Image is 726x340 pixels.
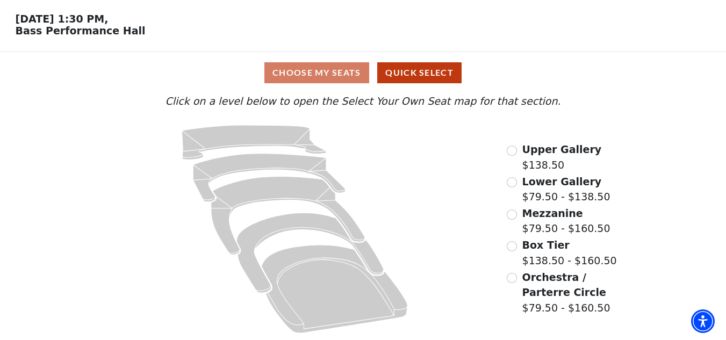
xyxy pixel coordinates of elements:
div: Accessibility Menu [691,309,715,333]
path: Upper Gallery - Seats Available: 279 [182,125,327,160]
input: Lower Gallery$79.50 - $138.50 [507,177,517,187]
path: Lower Gallery - Seats Available: 29 [193,154,346,202]
label: $79.50 - $138.50 [522,174,610,205]
span: Upper Gallery [522,143,602,155]
input: Mezzanine$79.50 - $160.50 [507,209,517,220]
span: Mezzanine [522,207,583,219]
input: Orchestra / Parterre Circle$79.50 - $160.50 [507,273,517,283]
input: Box Tier$138.50 - $160.50 [507,241,517,251]
label: $138.50 [522,142,602,172]
span: Box Tier [522,239,570,251]
label: $79.50 - $160.50 [522,270,628,316]
path: Orchestra / Parterre Circle - Seats Available: 23 [262,245,408,333]
input: Upper Gallery$138.50 [507,146,517,156]
span: Orchestra / Parterre Circle [522,271,606,299]
p: Click on a level below to open the Select Your Own Seat map for that section. [98,93,628,109]
button: Quick Select [377,62,462,83]
label: $79.50 - $160.50 [522,206,610,236]
label: $138.50 - $160.50 [522,237,617,268]
span: Lower Gallery [522,176,602,187]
